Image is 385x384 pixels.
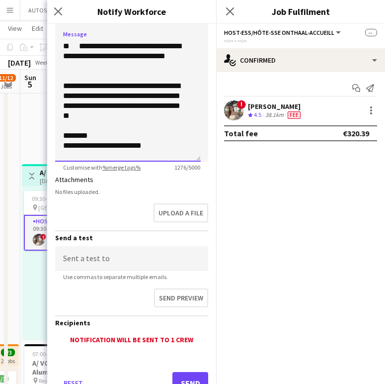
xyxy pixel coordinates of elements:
h3: Recipients [55,318,208,327]
span: Sun [24,73,36,82]
span: Edit [32,24,43,33]
span: 4.5 [254,111,261,118]
div: --:-- - --:-- [224,37,377,44]
span: View [8,24,22,33]
span: 3/3 [1,349,15,356]
button: Host-ess/Hôte-sse Onthaal-Accueill [224,29,342,36]
span: Customise with [55,164,149,171]
div: No files uploaded. [55,188,208,195]
div: Crew has different fees then in role [286,111,303,119]
button: Send preview [154,288,208,307]
h3: Job Fulfilment [216,5,385,18]
span: 07:00-11:00 (4h) [32,350,73,358]
a: %merge tags% [102,164,141,171]
h3: Send a test [55,233,208,242]
span: Fee [288,111,301,119]
span: 1276 / 5000 [166,164,208,171]
div: [DATE] [8,58,31,68]
button: AUTOSALON 2023 [20,0,83,20]
span: -- [365,29,377,36]
h3: A/ VO EVENT - Reynaers Aluminium Bedrijfsevent - PARKING LEVERANCIERS - 29/09 tem 06/10 [24,359,136,377]
h3: Notify Workforce [47,5,216,18]
a: Edit [28,22,47,35]
button: Upload a file [154,203,208,222]
div: €320.39 [343,128,369,138]
span: Week 40 [33,59,58,66]
span: [GEOGRAPHIC_DATA] Zaventem [38,204,113,211]
span: 5 [23,79,36,90]
div: 38.1km [263,111,286,119]
div: 2 jobs [1,356,15,365]
div: Total fee [224,128,258,138]
span: 09:30-22:45 (13h15m) [32,195,86,202]
h3: A/ Kalahari Events - ETEX - international event - [GEOGRAPHIC_DATA] Pick-up (05+06/10) [40,168,114,177]
span: Use commas to separate multiple emails. [55,273,176,281]
app-job-card: 09:30-22:45 (13h15m)1/1 [GEOGRAPHIC_DATA] Zaventem1 RoleHost-ess/Hôte-sse Onthaal-Accueill1/109:3... [24,191,135,251]
app-card-role: Host-ess/Hôte-sse Onthaal-Accueill1/109:30-22:45 (13h15m)![PERSON_NAME] [24,215,135,251]
div: [PERSON_NAME] [248,102,303,111]
span: Host-ess/Hôte-sse Onthaal-Accueill [224,29,334,36]
span: ! [237,100,246,109]
div: Confirmed [216,48,385,72]
span: ! [40,234,46,240]
div: [DATE] → [DATE] [40,177,114,185]
div: Notification will be sent to 1 crew [55,335,208,344]
a: View [4,22,26,35]
label: Attachments [55,175,93,184]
